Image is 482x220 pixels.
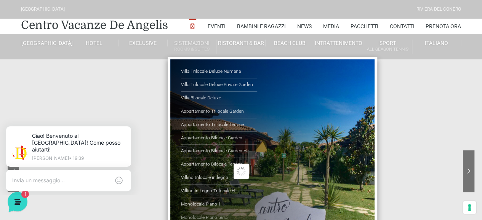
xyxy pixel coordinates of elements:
a: Eventi [208,19,226,34]
a: SportAll Season Tennis [363,40,412,54]
button: Inizia una conversazione [12,96,140,111]
h2: Ciao da De Angelis Resort 👋 [6,6,128,30]
div: Riviera Del Conero [416,6,461,13]
a: Appartamento Bilocale Garden H [181,145,257,158]
a: [DEMOGRAPHIC_DATA] tutto [68,61,140,67]
button: Home [6,150,53,167]
a: Apri Centro Assistenza [81,126,140,132]
a: SistemazioniRooms & Suites [168,40,216,54]
p: Aiuto [117,161,128,167]
a: Beach Club [266,40,314,46]
span: Trova una risposta [12,126,59,132]
span: Inizia una conversazione [50,100,112,107]
a: Villa Trilocale Deluxe Private Garden [181,78,257,92]
a: Hotel [70,40,118,46]
p: Ciao! Benvenuto al [GEOGRAPHIC_DATA]! Come posso aiutarti! [32,82,125,90]
input: Cerca un articolo... [17,143,125,150]
a: Bambini e Ragazzi [237,19,286,34]
img: light [17,28,32,43]
p: 1 s fa [130,73,140,80]
span: [PERSON_NAME] [32,73,125,81]
img: light [12,74,27,89]
a: Villino in Legno Trilocale H [181,185,257,198]
a: Prenota Ora [426,19,461,34]
p: La nostra missione è rendere la tua esperienza straordinaria! [6,33,128,49]
button: 1Messaggi [53,150,100,167]
small: Rooms & Suites [168,46,216,53]
a: Centro Vacanze De Angelis [21,18,168,33]
p: Ciao! Benvenuto al [GEOGRAPHIC_DATA]! Come posso aiutarti! [37,15,130,36]
a: Appartamento Bilocale Terrace [181,158,257,171]
a: Exclusive [119,40,168,46]
a: Pacchetti [351,19,378,34]
p: Home [23,161,36,167]
a: Monolocale Piano 1 [181,198,257,211]
button: Le tue preferenze relative al consenso per le tecnologie di tracciamento [463,201,476,214]
p: [PERSON_NAME] • 19:39 [37,39,130,43]
div: [GEOGRAPHIC_DATA] [21,6,65,13]
p: Messaggi [66,161,86,167]
iframe: Customerly Messenger Launcher [6,190,29,213]
a: Appartamento Bilocale Garden [181,132,257,145]
a: Intrattenimento [314,40,363,46]
a: Appartamento Trilocale Terrace [181,118,257,132]
a: Appartamento Trilocale Garden [181,105,257,118]
a: Villa Trilocale Deluxe Numana [181,65,257,78]
a: News [297,19,312,34]
a: [PERSON_NAME]Ciao! Benvenuto al [GEOGRAPHIC_DATA]! Come posso aiutarti!1 s fa1 [9,70,143,93]
span: Italiano [425,40,448,46]
a: [GEOGRAPHIC_DATA] [21,40,70,46]
small: All Season Tennis [363,46,412,53]
button: Aiuto [99,150,146,167]
span: Le tue conversazioni [12,61,65,67]
span: 1 [133,82,140,90]
a: Villino trilocale in legno [181,171,257,185]
a: Ristoranti & Bar [216,40,265,46]
a: Villa Bilocale Deluxe [181,92,257,105]
a: Italiano [412,40,461,46]
a: Media [323,19,339,34]
span: 1 [76,149,82,155]
a: Contatti [390,19,414,34]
